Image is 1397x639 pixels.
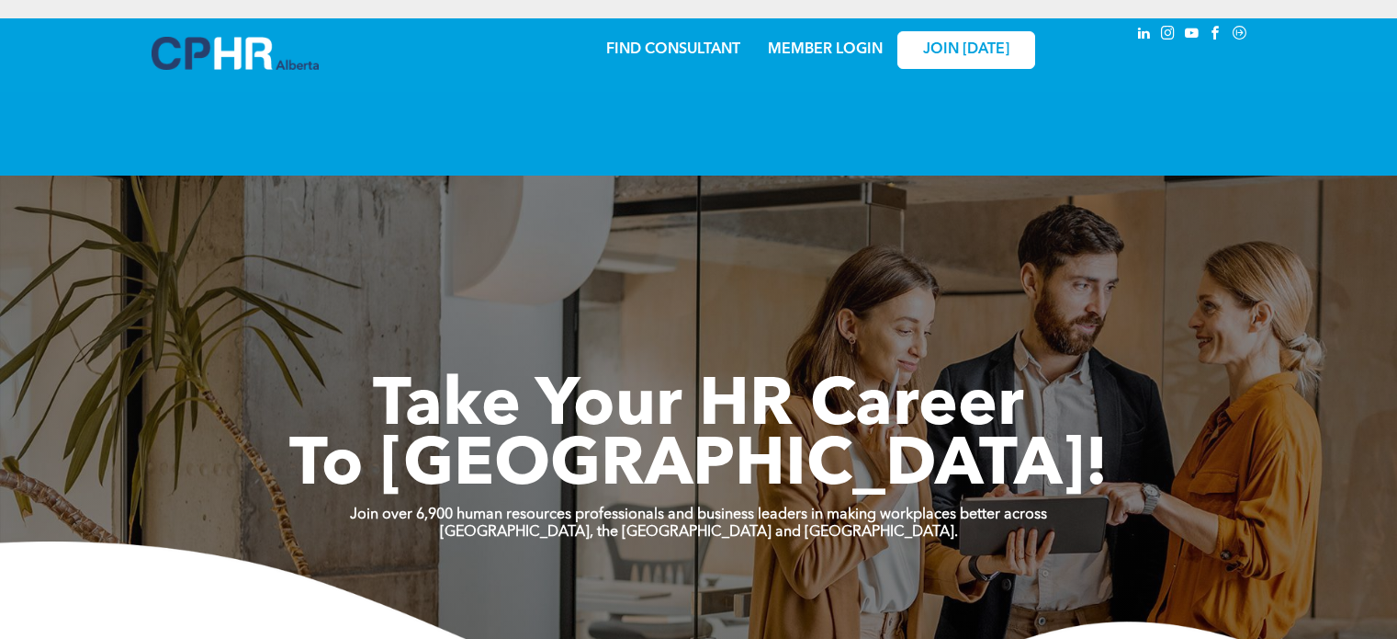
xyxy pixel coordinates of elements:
strong: Join over 6,900 human resources professionals and business leaders in making workplaces better ac... [350,508,1047,522]
span: To [GEOGRAPHIC_DATA]! [289,434,1109,500]
a: Social network [1230,23,1250,48]
a: JOIN [DATE] [897,31,1035,69]
a: FIND CONSULTANT [606,42,740,57]
a: MEMBER LOGIN [768,42,883,57]
span: Take Your HR Career [373,374,1024,440]
a: linkedin [1134,23,1155,48]
a: youtube [1182,23,1202,48]
span: JOIN [DATE] [923,41,1009,59]
strong: [GEOGRAPHIC_DATA], the [GEOGRAPHIC_DATA] and [GEOGRAPHIC_DATA]. [440,525,958,540]
a: facebook [1206,23,1226,48]
img: A blue and white logo for cp alberta [152,37,319,70]
a: instagram [1158,23,1178,48]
